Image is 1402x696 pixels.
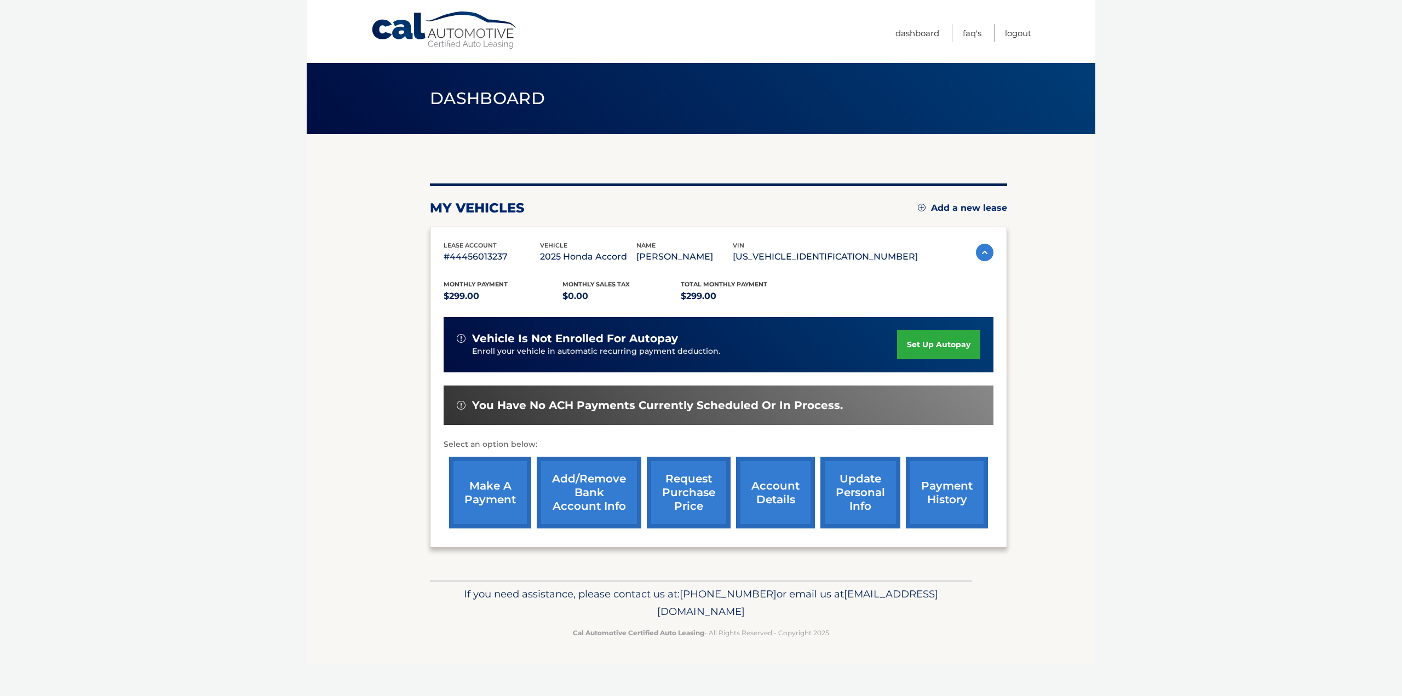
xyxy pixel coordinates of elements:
[540,249,636,264] p: 2025 Honda Accord
[371,11,519,50] a: Cal Automotive
[733,249,918,264] p: [US_VEHICLE_IDENTIFICATION_NUMBER]
[562,289,681,304] p: $0.00
[430,88,545,108] span: Dashboard
[444,280,508,288] span: Monthly Payment
[472,346,897,358] p: Enroll your vehicle in automatic recurring payment deduction.
[895,24,939,42] a: Dashboard
[897,330,980,359] a: set up autopay
[918,204,926,211] img: add.svg
[472,399,843,412] span: You have no ACH payments currently scheduled or in process.
[573,629,704,637] strong: Cal Automotive Certified Auto Leasing
[537,457,641,528] a: Add/Remove bank account info
[681,289,800,304] p: $299.00
[657,588,938,618] span: [EMAIL_ADDRESS][DOMAIN_NAME]
[736,457,815,528] a: account details
[449,457,531,528] a: make a payment
[562,280,630,288] span: Monthly sales Tax
[457,334,466,343] img: alert-white.svg
[444,241,497,249] span: lease account
[681,280,767,288] span: Total Monthly Payment
[647,457,731,528] a: request purchase price
[430,200,525,216] h2: my vehicles
[733,241,744,249] span: vin
[680,588,777,600] span: [PHONE_NUMBER]
[820,457,900,528] a: update personal info
[457,401,466,410] img: alert-white.svg
[976,244,993,261] img: accordion-active.svg
[437,585,965,620] p: If you need assistance, please contact us at: or email us at
[444,249,540,264] p: #44456013237
[963,24,981,42] a: FAQ's
[636,249,733,264] p: [PERSON_NAME]
[540,241,567,249] span: vehicle
[444,289,562,304] p: $299.00
[906,457,988,528] a: payment history
[636,241,656,249] span: name
[918,203,1007,214] a: Add a new lease
[472,332,678,346] span: vehicle is not enrolled for autopay
[1005,24,1031,42] a: Logout
[437,627,965,639] p: - All Rights Reserved - Copyright 2025
[444,438,993,451] p: Select an option below:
